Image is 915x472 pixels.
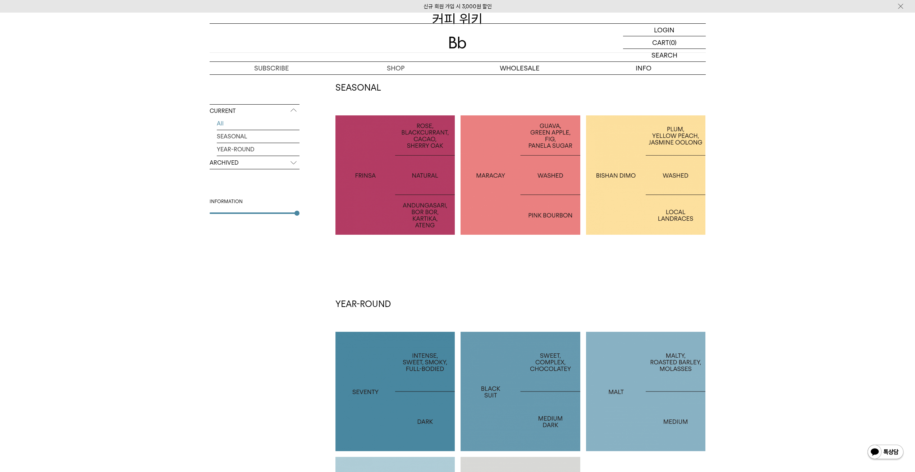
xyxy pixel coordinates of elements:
a: 에티오피아 비샨 디모ETHIOPIA BISHAN DIMO [586,115,706,235]
a: 인도네시아 프린자 내추럴INDONESIA FRINSA NATURAL [335,115,455,235]
p: LOGIN [654,24,674,36]
a: 블랙수트BLACK SUIT [461,332,580,452]
h2: YEAR-ROUND [335,298,706,310]
a: All [217,117,299,130]
a: SHOP [334,62,458,74]
h2: SEASONAL [335,82,706,94]
a: 세븐티SEVENTY [335,332,455,452]
p: CART [652,36,669,49]
a: CART (0) [623,36,706,49]
p: SEARCH [651,49,677,61]
img: 로고 [449,37,466,49]
p: WHOLESALE [458,62,582,74]
div: INFORMATION [210,198,299,205]
p: (0) [669,36,677,49]
a: SEASONAL [217,130,299,143]
a: LOGIN [623,24,706,36]
a: YEAR-ROUND [217,143,299,156]
p: INFO [582,62,706,74]
a: 콜롬비아 마라카이COLOMBIA MARACAY [461,115,580,235]
img: 카카오톡 채널 1:1 채팅 버튼 [867,444,904,461]
a: SUBSCRIBE [210,62,334,74]
a: 신규 회원 가입 시 3,000원 할인 [424,3,492,10]
a: 몰트MALT [586,332,706,452]
p: ARCHIVED [210,156,299,169]
p: CURRENT [210,105,299,118]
